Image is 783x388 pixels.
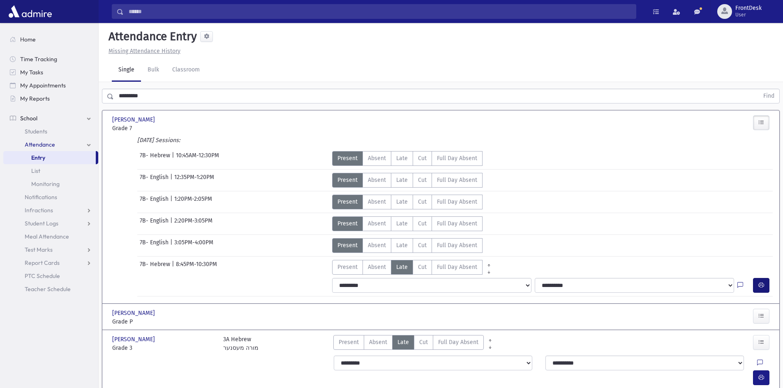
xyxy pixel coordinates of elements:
[140,151,172,166] span: 7B- Hebrew
[31,180,60,188] span: Monitoring
[25,233,69,240] span: Meal Attendance
[3,256,98,269] a: Report Cards
[31,167,40,174] span: List
[368,176,386,184] span: Absent
[332,216,483,231] div: AttTypes
[3,53,98,66] a: Time Tracking
[3,204,98,217] a: Infractions
[3,217,98,230] a: Student Logs
[437,263,477,271] span: Full Day Absent
[141,59,166,82] a: Bulk
[418,176,427,184] span: Cut
[368,154,386,163] span: Absent
[112,124,215,133] span: Grade 7
[20,69,43,76] span: My Tasks
[25,207,53,214] span: Infractions
[174,195,212,209] span: 1:20PM-2:05PM
[437,241,477,250] span: Full Day Absent
[483,266,495,273] a: All Later
[483,260,495,266] a: All Prior
[176,260,217,275] span: 8:45PM-10:30PM
[170,238,174,253] span: |
[396,263,408,271] span: Late
[368,241,386,250] span: Absent
[332,195,483,209] div: AttTypes
[109,48,180,55] u: Missing Attendance History
[3,164,98,177] a: List
[418,197,427,206] span: Cut
[337,154,358,163] span: Present
[105,48,180,55] a: Missing Attendance History
[172,260,176,275] span: |
[25,193,57,201] span: Notifications
[176,151,219,166] span: 10:45AM-12:30PM
[337,197,358,206] span: Present
[396,197,408,206] span: Late
[3,79,98,92] a: My Appointments
[105,30,197,44] h5: Attendance Entry
[25,272,60,280] span: PTC Schedule
[337,176,358,184] span: Present
[396,219,408,228] span: Late
[3,125,98,138] a: Students
[112,59,141,82] a: Single
[20,115,37,122] span: School
[3,151,96,164] a: Entry
[140,195,170,209] span: 7B- English
[396,176,408,184] span: Late
[437,219,477,228] span: Full Day Absent
[7,3,54,20] img: AdmirePro
[20,36,36,43] span: Home
[25,128,47,135] span: Students
[124,4,636,19] input: Search
[112,317,215,326] span: Grade P
[223,335,259,352] div: 3A Hebrew מורה מעסנער
[368,263,386,271] span: Absent
[3,92,98,105] a: My Reports
[3,282,98,296] a: Teacher Schedule
[332,173,483,188] div: AttTypes
[3,269,98,282] a: PTC Schedule
[137,137,180,144] i: [DATE] Sessions:
[339,338,359,347] span: Present
[166,59,206,82] a: Classroom
[20,55,57,63] span: Time Tracking
[369,338,387,347] span: Absent
[438,338,478,347] span: Full Day Absent
[368,197,386,206] span: Absent
[332,238,483,253] div: AttTypes
[25,141,55,148] span: Attendance
[333,335,484,352] div: AttTypes
[337,263,358,271] span: Present
[337,241,358,250] span: Present
[140,238,170,253] span: 7B- English
[174,173,214,188] span: 12:35PM-1:20PM
[396,154,408,163] span: Late
[170,173,174,188] span: |
[337,219,358,228] span: Present
[418,154,427,163] span: Cut
[3,191,98,204] a: Notifications
[112,309,157,317] span: [PERSON_NAME]
[3,230,98,243] a: Meal Attendance
[3,138,98,151] a: Attendance
[418,219,427,228] span: Cut
[396,241,408,250] span: Late
[25,220,58,227] span: Student Logs
[418,263,427,271] span: Cut
[418,241,427,250] span: Cut
[31,154,45,161] span: Entry
[140,173,170,188] span: 7B- English
[170,216,174,231] span: |
[174,238,213,253] span: 3:05PM-4:00PM
[140,260,172,275] span: 7B- Hebrew
[172,151,176,166] span: |
[112,344,215,352] span: Grade 3
[735,11,762,18] span: User
[397,338,409,347] span: Late
[437,154,477,163] span: Full Day Absent
[437,197,477,206] span: Full Day Absent
[368,219,386,228] span: Absent
[3,243,98,256] a: Test Marks
[3,177,98,191] a: Monitoring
